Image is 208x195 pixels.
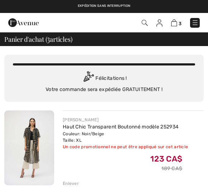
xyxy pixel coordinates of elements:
img: Congratulation2.svg [81,71,95,86]
div: Couleur: Noir/Beige Taille: XL [63,131,188,144]
div: Félicitations ! Votre commande sera expédiée GRATUITEMENT ! [13,71,195,93]
span: 123 CA$ [150,154,182,164]
div: Enlever [63,180,79,187]
img: Recherche [142,20,148,26]
a: 1ère Avenue [8,19,39,26]
div: [PERSON_NAME] [63,117,188,123]
img: 1ère Avenue [8,15,39,30]
a: Haut Chic Transparent Boutonné modèle 252934 [63,124,179,130]
a: 3 [171,19,181,27]
img: Haut Chic Transparent Boutonné modèle 252934 [4,110,54,185]
div: Un code promotionnel ne peut être appliqué sur cet article [63,144,188,150]
span: 3 [47,35,50,43]
img: Mes infos [156,19,162,27]
span: Panier d'achat ( articles) [4,36,72,42]
img: Menu [192,19,199,26]
img: Panier d'achat [171,19,177,26]
span: 3 [179,21,181,26]
s: 189 CA$ [161,165,182,172]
